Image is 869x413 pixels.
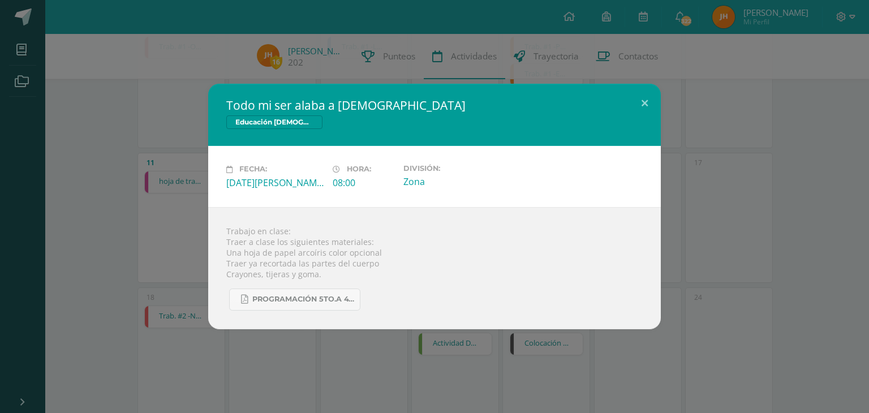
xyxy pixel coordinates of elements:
a: Programación 5to.A 4ta. Unidad 2025.pdf [229,289,360,311]
button: Close (Esc) [629,84,661,122]
div: 08:00 [333,177,394,189]
span: Hora: [347,165,371,174]
span: Programación 5to.A 4ta. Unidad 2025.pdf [252,295,354,304]
div: Zona [403,175,501,188]
span: Educación [DEMOGRAPHIC_DATA] [226,115,322,129]
label: División: [403,164,501,173]
div: Trabajo en clase: Traer a clase los siguientes materiales: Una hoja de papel arcoíris color opcio... [208,207,661,329]
div: [DATE][PERSON_NAME] [226,177,324,189]
h2: Todo mi ser alaba a [DEMOGRAPHIC_DATA] [226,97,643,113]
span: Fecha: [239,165,267,174]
